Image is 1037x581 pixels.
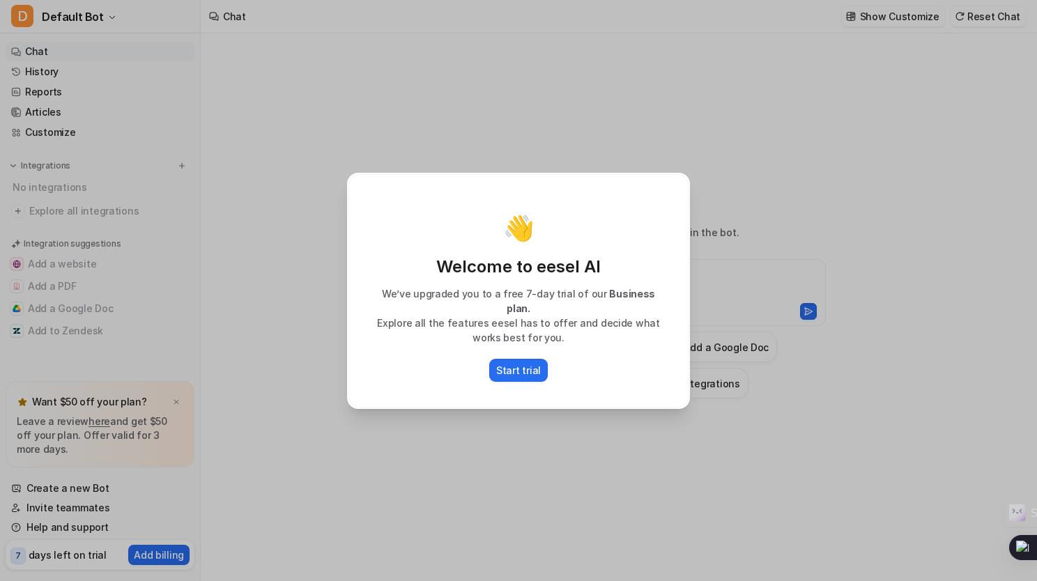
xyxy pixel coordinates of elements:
p: We’ve upgraded you to a free 7-day trial of our [363,286,674,316]
p: Explore all the features eesel has to offer and decide what works best for you. [363,316,674,345]
button: Start trial [489,359,548,382]
p: 👋 [503,214,535,242]
p: Start trial [496,363,541,378]
p: Welcome to eesel AI [363,256,674,278]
